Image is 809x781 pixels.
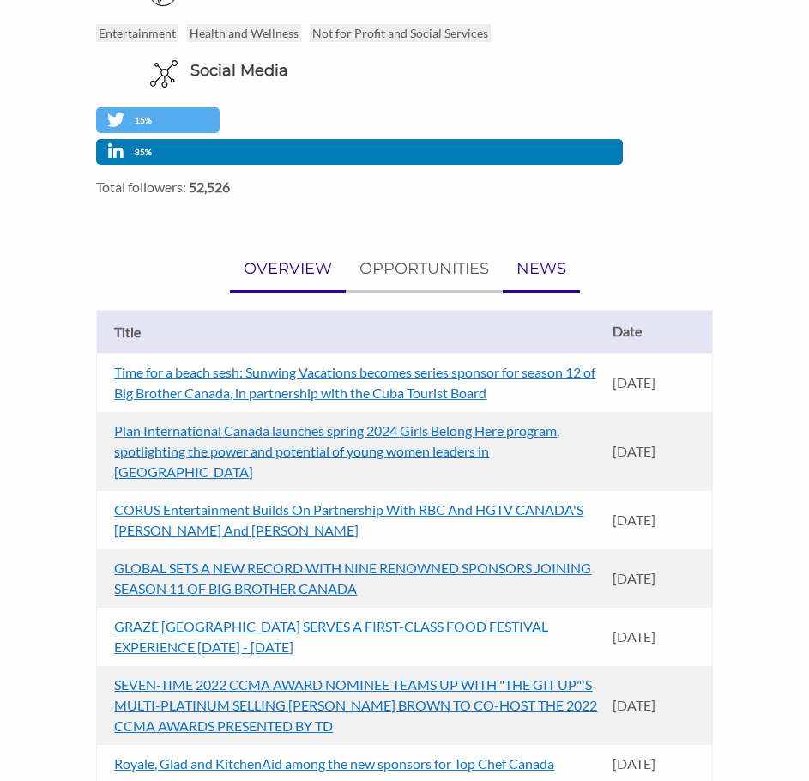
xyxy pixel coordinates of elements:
[114,676,597,734] a: SEVEN-TIME 2022 CCMA AWARD NOMINEE TEAMS UP WITH "THE GIT UP"'S MULTI-PLATINUM SELLING [PERSON_NA...
[114,501,583,538] a: CORUS Entertainment Builds On Partnership With RBC And HGTV CANADA'S [PERSON_NAME] And [PERSON_NAME]
[96,179,712,195] label: Total followers:
[135,144,156,160] p: 85%
[613,570,703,586] p: [DATE]
[187,24,301,42] p: Health and Wellness
[150,60,178,88] img: Social Media Icon
[613,628,703,645] p: [DATE]
[613,374,703,390] p: [DATE]
[613,443,703,459] p: [DATE]
[114,618,548,655] a: GRAZE [GEOGRAPHIC_DATA] SERVES A FIRST-CLASS FOOD FESTIVAL EXPERIENCE [DATE] - [DATE]
[135,112,156,129] p: 15%
[613,512,703,528] p: [DATE]
[613,697,703,713] p: [DATE]
[613,755,703,772] p: [DATE]
[310,24,491,42] p: Not for Profit and Social Services
[189,179,230,195] strong: 52,526
[96,24,178,42] p: Entertainment
[114,422,559,480] a: Plan International Canada launches spring 2024 Girls Belong Here program, spotlighting the power ...
[190,60,288,82] h6: Social Media
[114,560,591,596] a: GLOBAL SETS A NEW RECORD WITH NINE RENOWNED SPONSORS JOINING SEASON 11 OF BIG BROTHER CANADA
[516,257,566,282] p: NEWS
[604,311,713,354] th: Date
[244,257,332,282] p: OVERVIEW
[359,257,489,282] p: OPPORTUNITIES
[114,755,554,772] a: Royale, Glad and KitchenAid among the new sponsors for Top Chef Canada
[97,311,604,354] th: Title
[114,364,595,401] a: Time for a beach sesh: Sunwing Vacations becomes series sponsor for season 12 of Big Brother Cana...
